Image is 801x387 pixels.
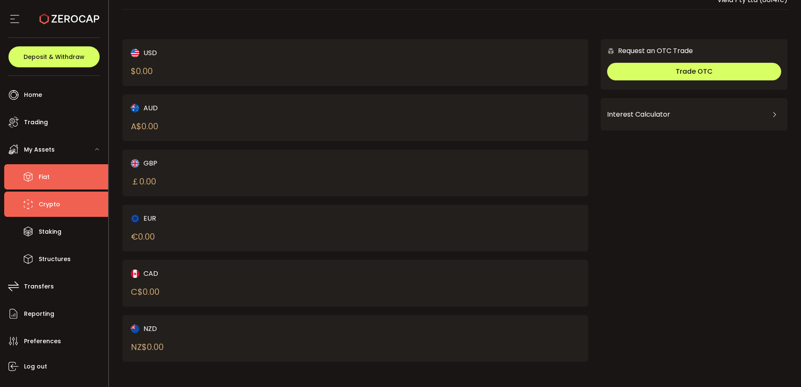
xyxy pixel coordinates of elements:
[759,347,801,387] iframe: Chat Widget
[24,308,54,320] span: Reporting
[131,325,139,333] img: nzd_portfolio.svg
[131,120,158,133] div: A$ 0.00
[607,47,615,55] img: 6nGpN7MZ9FLuBP83NiajKbTRY4UzlzQtBKtCrLLspmCkSvCZHBKvY3NxgQaT5JnOQREvtQ257bXeeSTueZfAPizblJ+Fe8JwA...
[131,48,333,58] div: USD
[131,158,333,168] div: GBP
[676,67,713,76] span: Trade OTC
[131,104,139,112] img: aud_portfolio.svg
[131,323,333,334] div: NZD
[24,280,54,293] span: Transfers
[24,335,61,347] span: Preferences
[39,171,50,183] span: Fiat
[131,270,139,278] img: cad_portfolio.svg
[24,54,85,60] span: Deposit & Withdraw
[131,213,333,224] div: EUR
[24,144,55,156] span: My Assets
[24,89,42,101] span: Home
[131,341,164,353] div: NZ$ 0.00
[131,214,139,223] img: eur_portfolio.svg
[131,230,155,243] div: € 0.00
[131,286,159,298] div: C$ 0.00
[131,49,139,57] img: usd_portfolio.svg
[24,360,47,373] span: Log out
[607,63,781,80] button: Trade OTC
[607,104,781,125] div: Interest Calculator
[131,65,153,77] div: $ 0.00
[39,253,71,265] span: Structures
[39,198,60,211] span: Crypto
[131,268,333,279] div: CAD
[8,46,100,67] button: Deposit & Withdraw
[131,103,333,113] div: AUD
[131,175,156,188] div: ￡ 0.00
[601,45,693,56] div: Request an OTC Trade
[39,226,61,238] span: Staking
[24,116,48,128] span: Trading
[131,159,139,168] img: gbp_portfolio.svg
